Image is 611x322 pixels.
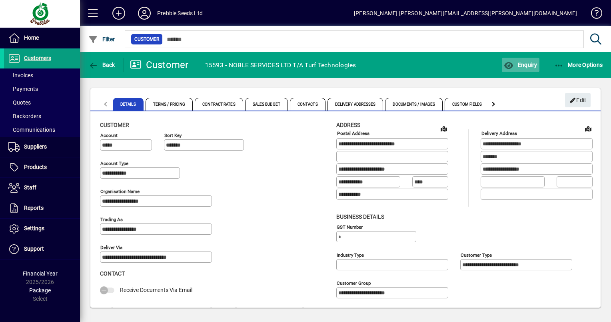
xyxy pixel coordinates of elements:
span: Staff [24,184,36,191]
button: Enquiry [502,58,539,72]
mat-label: Trading as [100,217,123,222]
span: Backorders [8,113,41,119]
span: Receive Documents Via Email [120,287,192,293]
button: More Options [552,58,605,72]
mat-label: Organisation name [100,189,140,194]
div: 15593 - NOBLE SERVICES LTD T/A Turf Technologies [205,59,356,72]
a: Communications [4,123,80,137]
button: Back [86,58,117,72]
div: Customer [130,58,189,71]
a: View on map [437,122,450,135]
button: Edit [565,93,591,107]
span: Contract Rates [195,98,243,111]
a: Staff [4,178,80,198]
a: Support [4,239,80,259]
span: Invoices [8,72,33,78]
span: Communications [8,127,55,133]
a: Quotes [4,96,80,109]
mat-label: Sort key [164,133,182,138]
span: Contacts [290,98,325,111]
span: Sales Budget [245,98,288,111]
a: Knowledge Base [585,2,601,28]
a: Backorders [4,109,80,123]
span: Documents / Images [385,98,443,111]
a: Payments [4,82,80,96]
a: Home [4,28,80,48]
span: Suppliers [24,143,47,150]
a: View on map [582,122,595,135]
span: Enquiry [504,62,537,68]
mat-label: GST Number [337,224,363,229]
span: Custom Fields [445,98,489,111]
span: Terms / Pricing [146,98,193,111]
a: Invoices [4,68,80,82]
span: More Options [554,62,603,68]
mat-label: Account [100,133,118,138]
span: Back [88,62,115,68]
mat-label: Deliver via [100,245,122,250]
span: Customers [24,55,51,61]
span: Package [29,287,51,294]
span: Reports [24,205,44,211]
span: Filter [88,36,115,42]
a: Reports [4,198,80,218]
a: Settings [4,219,80,239]
span: Edit [569,94,587,107]
div: Prebble Seeds Ltd [157,7,203,20]
mat-label: Industry type [337,252,364,258]
a: Products [4,157,80,177]
span: Products [24,164,47,170]
span: Quotes [8,99,31,106]
mat-label: Account Type [100,161,128,166]
span: Delivery Addresses [327,98,383,111]
span: Support [24,246,44,252]
button: Profile [132,6,157,20]
app-page-header-button: Back [80,58,124,72]
div: [PERSON_NAME] [PERSON_NAME][EMAIL_ADDRESS][PERSON_NAME][DOMAIN_NAME] [354,7,577,20]
span: Settings [24,225,44,231]
a: Suppliers [4,137,80,157]
span: Payments [8,86,38,92]
button: Filter [86,32,117,46]
span: Home [24,34,39,41]
mat-label: Customer group [337,280,371,286]
span: Address [336,122,360,128]
button: Add [106,6,132,20]
span: Details [113,98,144,111]
span: Contact [100,270,125,277]
span: Customer [100,122,129,128]
span: Financial Year [23,270,58,277]
span: Business details [336,213,384,220]
mat-label: Customer type [461,252,492,258]
span: Customer [134,35,159,43]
